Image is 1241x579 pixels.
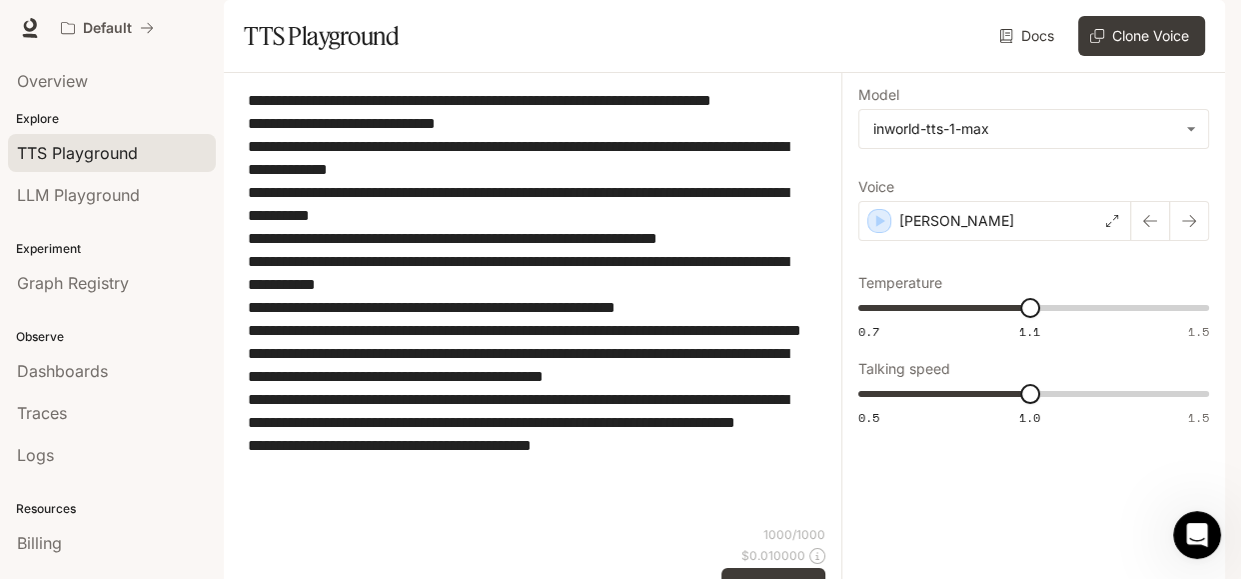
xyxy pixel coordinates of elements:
p: Default [83,20,132,37]
p: [PERSON_NAME] [899,211,1014,231]
span: 1.0 [1019,409,1040,426]
span: 0.7 [858,323,879,340]
p: Talking speed [858,362,950,376]
p: Temperature [858,276,942,290]
div: inworld-tts-1-max [873,119,1176,139]
p: $ 0.010000 [741,547,805,564]
iframe: Intercom live chat [1173,511,1221,559]
p: Model [858,88,899,102]
button: All workspaces [52,8,163,48]
span: 1.1 [1019,323,1040,340]
p: 1000 / 1000 [763,526,825,543]
span: 1.5 [1188,323,1209,340]
a: Docs [995,16,1062,56]
p: Voice [858,180,894,194]
span: 0.5 [858,409,879,426]
h1: TTS Playground [244,16,399,56]
div: inworld-tts-1-max [859,110,1208,148]
span: 1.5 [1188,409,1209,426]
button: Clone Voice [1078,16,1205,56]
